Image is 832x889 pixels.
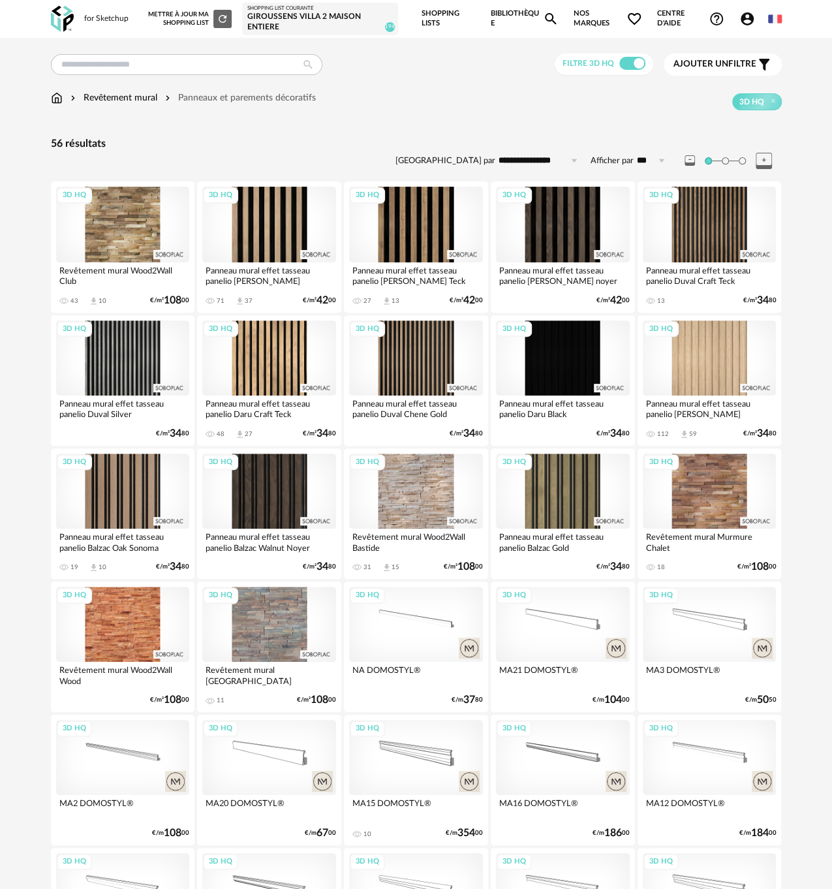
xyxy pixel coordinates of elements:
[68,91,157,104] div: Revêtement mural
[57,321,92,337] div: 3D HQ
[316,829,328,837] span: 67
[745,696,776,704] div: €/m 50
[497,321,532,337] div: 3D HQ
[202,529,336,555] div: Panneau mural effet tasseau panelio Balzac Walnut Noyer
[344,582,488,712] a: 3D HQ NA DOMOSTYL® €/m3780
[152,829,189,837] div: €/m 00
[463,429,475,438] span: 34
[643,721,679,737] div: 3D HQ
[491,315,635,446] a: 3D HQ Panneau mural effet tasseau panelio Daru Black €/m²3480
[750,829,768,837] span: 184
[349,396,483,422] div: Panneau mural effet tasseau panelio Duval Chene Gold
[737,563,776,571] div: €/m² 00
[203,854,238,870] div: 3D HQ
[657,563,665,571] div: 18
[56,529,190,555] div: Panneau mural effet tasseau panelio Balzac Oak Sonoma
[51,448,195,579] a: 3D HQ Panneau mural effet tasseau panelio Balzac Oak Sonoma 19 Download icon 10 €/m²3480
[739,11,755,27] span: Account Circle icon
[446,829,483,837] div: €/m 00
[150,696,189,704] div: €/m² 00
[739,97,764,107] span: 3D HQ
[344,181,488,312] a: 3D HQ Panneau mural effet tasseau panelio [PERSON_NAME] Teck 27 Download icon 13 €/m²4200
[148,10,232,28] div: Mettre à jour ma Shopping List
[303,429,336,438] div: €/m² 80
[452,696,483,704] div: €/m 80
[56,396,190,422] div: Panneau mural effet tasseau panelio Duval Silver
[303,296,336,305] div: €/m² 00
[197,448,341,579] a: 3D HQ Panneau mural effet tasseau panelio Balzac Walnut Noyer €/m²3480
[247,5,393,12] div: Shopping List courante
[643,396,777,422] div: Panneau mural effet tasseau panelio [PERSON_NAME]
[350,721,385,737] div: 3D HQ
[349,795,483,821] div: MA15 DOMOSTYL®
[197,582,341,712] a: 3D HQ Revêtement mural [GEOGRAPHIC_DATA] 11 €/m²10800
[363,830,371,838] div: 10
[245,297,253,305] div: 37
[235,429,245,439] span: Download icon
[643,587,679,604] div: 3D HQ
[382,563,392,572] span: Download icon
[543,11,559,27] span: Magnify icon
[51,137,782,151] div: 56 résultats
[463,696,475,704] span: 37
[562,59,614,67] span: Filtre 3D HQ
[197,181,341,312] a: 3D HQ Panneau mural effet tasseau panelio [PERSON_NAME] 71 Download icon 37 €/m²4200
[610,429,622,438] span: 34
[643,454,679,471] div: 3D HQ
[673,59,756,70] span: filtre
[350,321,385,337] div: 3D HQ
[626,11,642,27] span: Heart Outline icon
[392,297,399,305] div: 13
[247,12,393,32] div: GIROUSSENS VILLA 2 MAISON ENTIERE
[497,854,532,870] div: 3D HQ
[350,854,385,870] div: 3D HQ
[363,563,371,571] div: 31
[297,696,336,704] div: €/m² 00
[217,430,224,438] div: 48
[203,321,238,337] div: 3D HQ
[51,582,195,712] a: 3D HQ Revêtement mural Wood2Wall Wood €/m²10800
[70,297,78,305] div: 43
[638,448,782,579] a: 3D HQ Revêtement mural Murmure Chalet 18 €/m²10800
[344,715,488,845] a: 3D HQ MA15 DOMOSTYL® 10 €/m35400
[247,5,393,33] a: Shopping List courante GIROUSSENS VILLA 2 MAISON ENTIERE 194
[497,721,532,737] div: 3D HQ
[610,563,622,571] span: 34
[245,430,253,438] div: 27
[491,715,635,845] a: 3D HQ MA16 DOMOSTYL® €/m18600
[593,696,630,704] div: €/m 00
[638,715,782,845] a: 3D HQ MA12 DOMOSTYL® €/m18400
[344,315,488,446] a: 3D HQ Panneau mural effet tasseau panelio Duval Chene Gold €/m²3480
[202,262,336,289] div: Panneau mural effet tasseau panelio [PERSON_NAME]
[497,454,532,471] div: 3D HQ
[643,795,777,821] div: MA12 DOMOSTYL®
[89,563,99,572] span: Download icon
[643,854,679,870] div: 3D HQ
[457,563,475,571] span: 108
[316,563,328,571] span: 34
[392,563,399,571] div: 15
[450,429,483,438] div: €/m² 80
[496,662,630,688] div: MA21 DOMOSTYL®
[51,715,195,845] a: 3D HQ MA2 DOMOSTYL® €/m10800
[349,662,483,688] div: NA DOMOSTYL®
[638,181,782,312] a: 3D HQ Panneau mural effet tasseau panelio Duval Craft Teck 13 €/m²3480
[57,721,92,737] div: 3D HQ
[51,315,195,446] a: 3D HQ Panneau mural effet tasseau panelio Duval Silver €/m²3480
[743,296,776,305] div: €/m² 80
[99,297,106,305] div: 10
[51,6,74,33] img: OXP
[596,296,630,305] div: €/m² 00
[395,155,495,166] label: [GEOGRAPHIC_DATA] par
[203,721,238,737] div: 3D HQ
[689,430,697,438] div: 59
[496,529,630,555] div: Panneau mural effet tasseau panelio Balzac Gold
[743,429,776,438] div: €/m² 80
[497,587,532,604] div: 3D HQ
[363,297,371,305] div: 27
[203,454,238,471] div: 3D HQ
[235,296,245,306] span: Download icon
[164,296,181,305] span: 108
[638,582,782,712] a: 3D HQ MA3 DOMOSTYL® €/m5050
[84,14,129,24] div: for Sketchup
